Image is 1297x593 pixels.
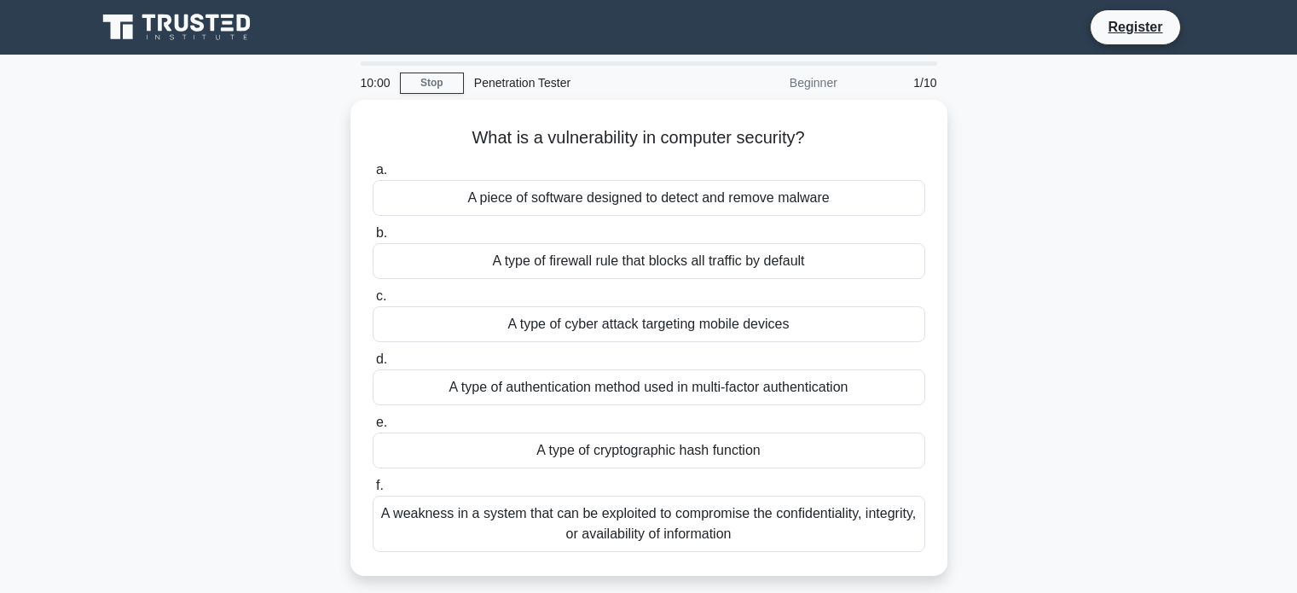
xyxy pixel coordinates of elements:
[350,66,400,100] div: 10:00
[371,127,927,149] h5: What is a vulnerability in computer security?
[376,225,387,240] span: b.
[464,66,698,100] div: Penetration Tester
[373,243,925,279] div: A type of firewall rule that blocks all traffic by default
[373,433,925,468] div: A type of cryptographic hash function
[376,352,387,366] span: d.
[1097,16,1173,38] a: Register
[373,496,925,552] div: A weakness in a system that can be exploited to compromise the confidentiality, integrity, or ava...
[373,306,925,342] div: A type of cyber attack targeting mobile devices
[376,415,387,429] span: e.
[376,288,386,303] span: c.
[373,180,925,216] div: A piece of software designed to detect and remove malware
[376,162,387,177] span: a.
[698,66,848,100] div: Beginner
[848,66,947,100] div: 1/10
[376,478,384,492] span: f.
[373,369,925,405] div: A type of authentication method used in multi-factor authentication
[400,73,464,94] a: Stop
